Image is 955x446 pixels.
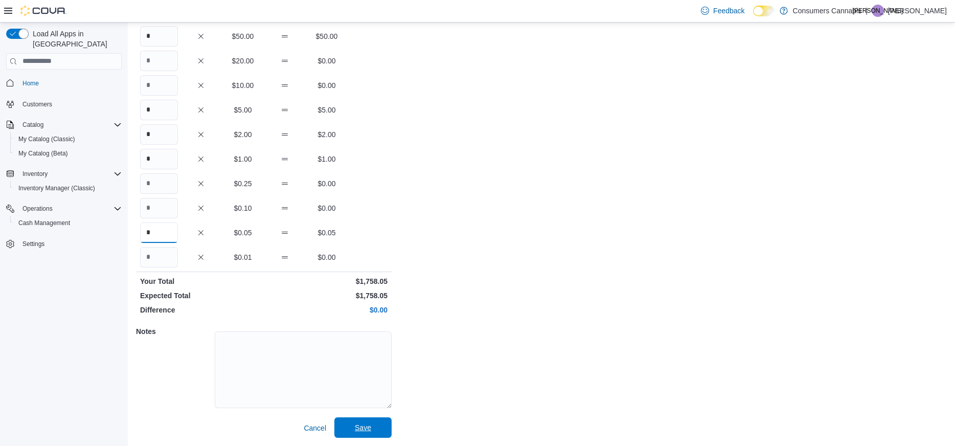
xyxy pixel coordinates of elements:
div: Julian Altomare-Leandro [872,5,884,17]
span: Inventory [22,170,48,178]
p: $0.05 [224,228,262,238]
p: $1,758.05 [266,291,388,301]
span: Cash Management [14,217,122,229]
input: Dark Mode [753,6,775,16]
p: $0.10 [224,203,262,213]
span: Feedback [713,6,744,16]
p: $0.00 [308,203,346,213]
nav: Complex example [6,72,122,278]
button: Inventory [2,167,126,181]
a: My Catalog (Beta) [14,147,72,160]
button: Customers [2,97,126,111]
span: Save [355,422,371,433]
button: Inventory [18,168,52,180]
p: $0.00 [308,80,346,91]
span: My Catalog (Beta) [18,149,68,158]
span: Customers [18,98,122,110]
p: $0.25 [224,179,262,189]
p: $0.00 [266,305,388,315]
p: $20.00 [224,56,262,66]
p: $50.00 [308,31,346,41]
span: Catalog [18,119,122,131]
span: [PERSON_NAME] [853,5,903,17]
input: Quantity [140,198,178,218]
a: Customers [18,98,56,110]
button: Inventory Manager (Classic) [10,181,126,195]
button: Home [2,76,126,91]
p: Consumers Cannabis [793,5,862,17]
span: Inventory Manager (Classic) [14,182,122,194]
button: My Catalog (Beta) [10,146,126,161]
span: Settings [18,237,122,250]
button: Catalog [2,118,126,132]
a: Inventory Manager (Classic) [14,182,99,194]
p: Difference [140,305,262,315]
p: $0.05 [308,228,346,238]
span: Settings [22,240,44,248]
a: My Catalog (Classic) [14,133,79,145]
button: My Catalog (Classic) [10,132,126,146]
h5: Notes [136,321,213,342]
span: Cancel [304,423,326,433]
input: Quantity [140,51,178,71]
button: Save [334,417,392,438]
p: $10.00 [224,80,262,91]
p: $1.00 [224,154,262,164]
p: $0.00 [308,56,346,66]
p: $2.00 [308,129,346,140]
p: $1,758.05 [266,276,388,286]
span: My Catalog (Classic) [14,133,122,145]
p: $5.00 [308,105,346,115]
input: Quantity [140,149,178,169]
span: Cash Management [18,219,70,227]
button: Cash Management [10,216,126,230]
span: Home [22,79,39,87]
input: Quantity [140,173,178,194]
input: Quantity [140,100,178,120]
input: Quantity [140,26,178,47]
p: $0.01 [224,252,262,262]
p: $0.00 [308,252,346,262]
a: Settings [18,238,49,250]
button: Operations [2,202,126,216]
img: Cova [20,6,66,16]
a: Feedback [697,1,748,21]
button: Operations [18,203,57,215]
input: Quantity [140,247,178,267]
p: $2.00 [224,129,262,140]
input: Quantity [140,75,178,96]
button: Settings [2,236,126,251]
a: Cash Management [14,217,74,229]
p: $50.00 [224,31,262,41]
span: My Catalog (Beta) [14,147,122,160]
span: Inventory [18,168,122,180]
input: Quantity [140,222,178,243]
span: Load All Apps in [GEOGRAPHIC_DATA] [29,29,122,49]
span: Home [18,77,122,90]
p: $1.00 [308,154,346,164]
span: My Catalog (Classic) [18,135,75,143]
span: Catalog [22,121,43,129]
p: $0.00 [308,179,346,189]
span: Customers [22,100,52,108]
p: [PERSON_NAME] [888,5,947,17]
p: $5.00 [224,105,262,115]
button: Catalog [18,119,48,131]
p: Your Total [140,276,262,286]
span: Operations [22,205,53,213]
span: Inventory Manager (Classic) [18,184,95,192]
input: Quantity [140,124,178,145]
p: Expected Total [140,291,262,301]
a: Home [18,77,43,90]
button: Cancel [300,418,330,438]
span: Operations [18,203,122,215]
